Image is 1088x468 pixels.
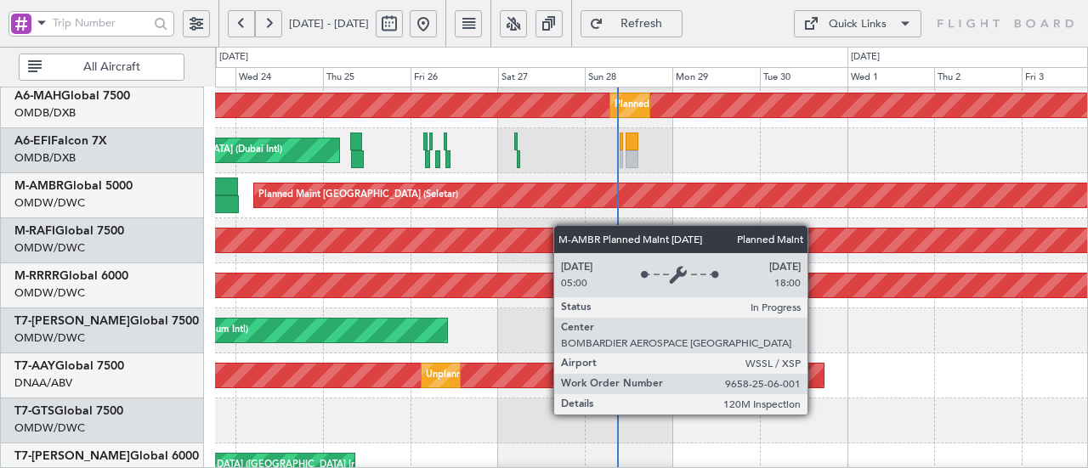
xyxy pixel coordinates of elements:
[14,270,128,282] a: M-RRRRGlobal 6000
[14,405,54,417] span: T7-GTS
[45,61,178,73] span: All Aircraft
[14,135,107,147] a: A6-EFIFalcon 7X
[934,67,1022,87] div: Thu 2
[14,180,133,192] a: M-AMBRGlobal 5000
[219,50,248,65] div: [DATE]
[14,225,124,237] a: M-RAFIGlobal 7500
[411,67,498,87] div: Fri 26
[851,50,880,65] div: [DATE]
[688,273,855,298] div: Planned Maint Dubai (Al Maktoum Intl)
[14,315,199,327] a: T7-[PERSON_NAME]Global 7500
[615,93,898,118] div: Planned Maint [GEOGRAPHIC_DATA] ([GEOGRAPHIC_DATA] Intl)
[14,90,130,102] a: A6-MAHGlobal 7500
[847,67,935,87] div: Wed 1
[14,315,130,327] span: T7-[PERSON_NAME]
[14,105,76,121] a: OMDB/DXB
[691,318,858,343] div: Planned Maint Dubai (Al Maktoum Intl)
[258,183,458,208] div: Planned Maint [GEOGRAPHIC_DATA] (Seletar)
[14,270,59,282] span: M-RRRR
[323,67,411,87] div: Thu 25
[14,375,72,391] a: DNAA/ABV
[426,363,677,388] div: Unplanned Maint [GEOGRAPHIC_DATA] (Al Maktoum Intl)
[14,360,124,372] a: T7-AAYGlobal 7500
[14,195,85,211] a: OMDW/DWC
[672,67,760,87] div: Mon 29
[14,330,85,346] a: OMDW/DWC
[829,16,887,33] div: Quick Links
[581,10,683,37] button: Refresh
[19,54,184,81] button: All Aircraft
[14,150,76,166] a: OMDB/DXB
[794,10,921,37] button: Quick Links
[14,405,123,417] a: T7-GTSGlobal 7500
[498,67,586,87] div: Sat 27
[760,67,847,87] div: Tue 30
[14,180,64,192] span: M-AMBR
[14,240,85,256] a: OMDW/DWC
[14,450,130,462] span: T7-[PERSON_NAME]
[14,360,55,372] span: T7-AAY
[235,67,323,87] div: Wed 24
[607,18,677,30] span: Refresh
[14,90,61,102] span: A6-MAH
[14,135,51,147] span: A6-EFI
[289,16,369,31] span: [DATE] - [DATE]
[14,420,85,436] a: OMDW/DWC
[53,10,149,36] input: Trip Number
[14,285,85,301] a: OMDW/DWC
[14,225,55,237] span: M-RAFI
[585,67,672,87] div: Sun 28
[14,450,199,462] a: T7-[PERSON_NAME]Global 6000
